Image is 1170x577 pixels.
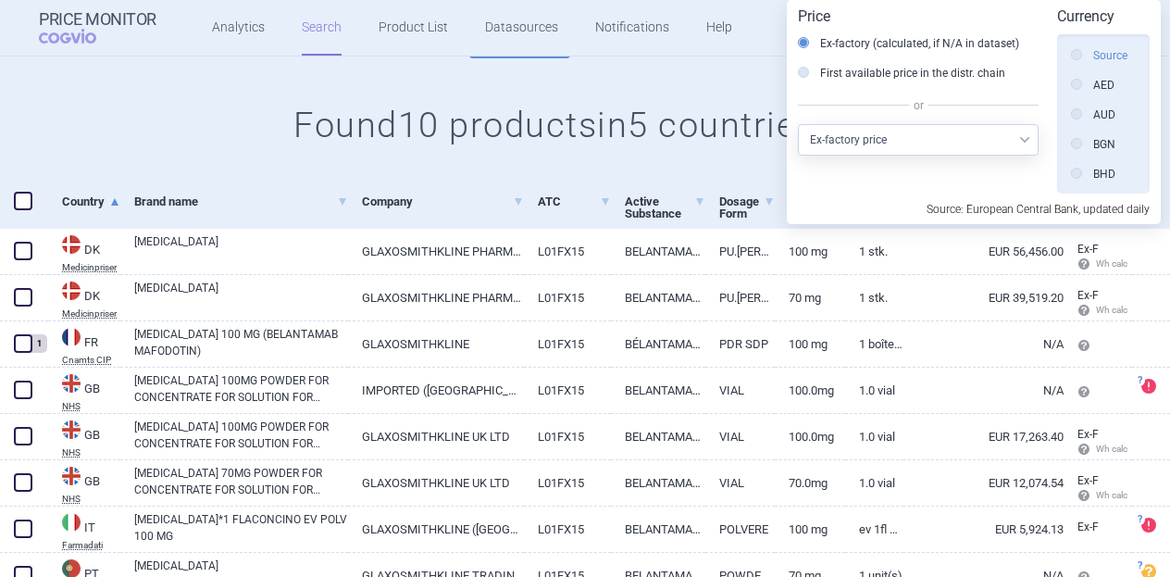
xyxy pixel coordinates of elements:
[705,414,776,459] a: VIAL
[775,414,845,459] a: 100.0mg
[524,507,612,552] a: L01FX15
[62,467,81,485] img: United Kingdom
[1064,468,1132,510] a: Ex-F Wh calc
[62,495,120,504] abbr: NHS — National Health Services Business Services Authority, Technology Reference data Update Dist...
[903,507,1064,552] a: EUR 5,924.13
[62,374,81,393] img: United Kingdom
[524,368,612,413] a: L01FX15
[1141,378,1164,393] a: ?
[48,280,120,319] a: DKDKMedicinpriser
[134,511,348,545] a: [MEDICAL_DATA]*1 FLACONCINO EV POLV 100 MG
[39,10,156,29] strong: Price Monitor
[134,280,348,313] a: [MEDICAL_DATA]
[348,460,524,506] a: GLAXOSMITHKLINE UK LTD
[798,64,1005,82] label: First available price in the distr. chain
[1071,106,1115,124] label: AUD
[1064,421,1132,464] a: Ex-F Wh calc
[1077,444,1127,454] span: Wh calc
[611,414,704,459] a: BELANTAMAB MAFODOTIN
[62,448,120,458] abbr: NHS — National Health Services Business Services Authority, Technology Reference data Update Dist...
[348,414,524,459] a: GLAXOSMITHKLINE UK LTD
[903,321,1064,367] a: N/A
[538,179,612,224] a: ATC
[798,7,830,25] strong: Price
[775,321,845,367] a: 100 mg
[775,275,845,320] a: 70 mg
[62,282,81,300] img: Denmark
[611,321,704,367] a: BÉLANTAMAB MAFODOTINE
[524,460,612,506] a: L01FX15
[775,368,845,413] a: 100.0mg
[348,229,524,274] a: GLAXOSMITHKLINE PHARMA A/S
[1141,517,1164,532] a: ?
[903,229,1064,274] a: EUR 56,456.00
[903,368,1064,413] a: N/A
[39,29,122,44] span: COGVIO
[134,326,348,359] a: [MEDICAL_DATA] 100 MG (BELANTAMAB MAFODOTIN)
[62,263,120,272] abbr: Medicinpriser — Danish Medicine Agency. Erhverv Medicinpriser database for bussines.
[31,334,47,353] div: 1
[1077,521,1099,533] span: Ex-factory price
[62,420,81,439] img: United Kingdom
[798,34,1019,53] label: Ex-factory (calculated, if N/A in dataset)
[134,179,348,224] a: Brand name
[611,275,704,320] a: BELANTAMAB MAFODOTIN
[1077,289,1099,302] span: Ex-factory price
[705,507,776,552] a: POLVERE
[1077,428,1099,441] span: Ex-factory price
[48,233,120,272] a: DKDKMedicinpriser
[625,179,704,236] a: Active Substance
[134,372,348,406] a: [MEDICAL_DATA] 100MG POWDER FOR CONCENTRATE FOR SOLUTION FOR INFUSION VIALS
[611,507,704,552] a: BELANTAMAB MAFODOTIN
[845,414,903,459] a: 1.0 vial
[62,513,81,532] img: Italy
[48,372,120,411] a: GBGBNHS
[62,235,81,254] img: Denmark
[348,275,524,320] a: GLAXOSMITHKLINE PHARMA A/S
[1077,258,1127,269] span: Wh calc
[775,229,845,274] a: 100 mg
[845,507,903,552] a: EV 1FL POLV 100MG
[1064,282,1132,325] a: Ex-F Wh calc
[48,511,120,550] a: ITITFarmadati
[705,460,776,506] a: VIAL
[62,356,120,365] abbr: Cnamts CIP — Database of National Insurance Fund for Salaried Worker (code CIP), France.
[1064,236,1132,279] a: Ex-F Wh calc
[62,402,120,411] abbr: NHS — National Health Services Business Services Authority, Technology Reference data Update Dist...
[62,328,81,346] img: France
[524,321,612,367] a: L01FX15
[611,229,704,274] a: BELANTAMAB MAFODOTIN
[1071,46,1127,65] label: Source
[62,309,120,319] abbr: Medicinpriser — Danish Medicine Agency. Erhverv Medicinpriser database for bussines.
[348,368,524,413] a: IMPORTED ([GEOGRAPHIC_DATA])
[845,368,903,413] a: 1.0 vial
[1077,490,1127,500] span: Wh calc
[719,179,776,236] a: Dosage Form
[1077,474,1099,487] span: Ex-factory price
[48,419,120,458] a: GBGBNHS
[348,507,524,552] a: GLAXOSMITHKLINE ([GEOGRAPHIC_DATA]) LTD
[611,460,704,506] a: BELANTAMAB MAFODOTIN
[1134,560,1145,571] span: ?
[903,275,1064,320] a: EUR 39,519.20
[798,194,1150,216] p: Source: European Central Bank, updated daily
[1071,76,1114,94] label: AED
[39,10,156,45] a: Price MonitorCOGVIO
[134,465,348,498] a: [MEDICAL_DATA] 70MG POWDER FOR CONCENTRATE FOR SOLUTION FOR INFUSION VIALS
[903,414,1064,459] a: EUR 17,263.40
[1077,305,1127,315] span: Wh calc
[48,326,120,365] a: FRFRCnamts CIP
[775,460,845,506] a: 70.0mg
[1064,514,1132,542] a: Ex-F
[62,541,120,550] abbr: Farmadati — Online database developed by Farmadati Italia S.r.l., Italia.
[775,507,845,552] a: 100 MG
[48,465,120,504] a: GBGBNHS
[705,275,776,320] a: PU.[PERSON_NAME].T.INF.V.,O
[1134,375,1145,386] span: ?
[134,419,348,452] a: [MEDICAL_DATA] 100MG POWDER FOR CONCENTRATE FOR SOLUTION FOR INFUSION VIALS
[524,229,612,274] a: L01FX15
[524,275,612,320] a: L01FX15
[1077,243,1099,256] span: Ex-factory price
[1057,7,1114,25] strong: Currency
[705,321,776,367] a: PDR SDP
